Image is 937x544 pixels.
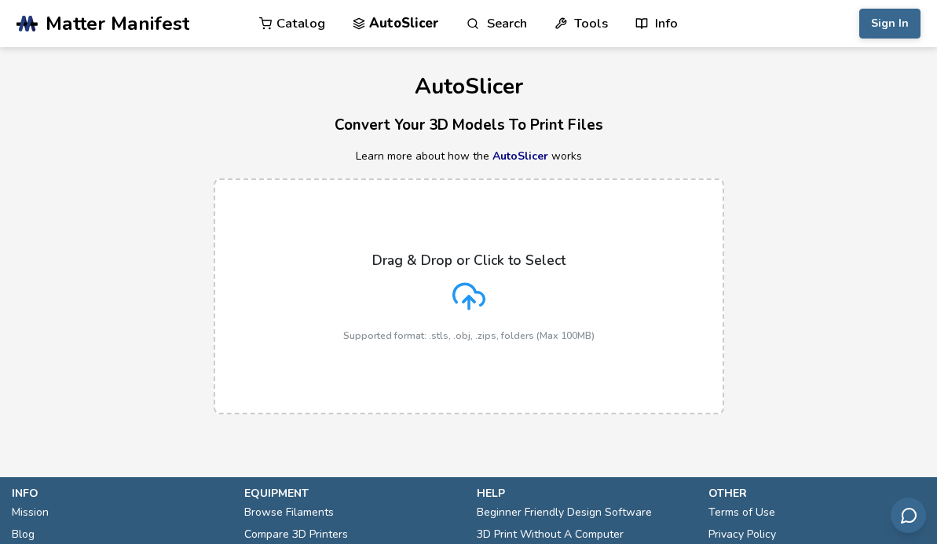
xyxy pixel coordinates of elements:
[343,330,595,341] p: Supported format: .stls, .obj, .zips, folders (Max 100MB)
[708,485,925,502] p: other
[708,502,775,524] a: Terms of Use
[372,252,565,268] p: Drag & Drop or Click to Select
[492,149,548,164] a: AutoSlicer
[12,485,229,502] p: info
[12,502,49,524] a: Mission
[244,485,461,502] p: equipment
[477,485,694,502] p: help
[244,502,334,524] a: Browse Filaments
[46,13,189,35] span: Matter Manifest
[859,9,921,39] button: Sign In
[477,502,652,524] a: Beginner Friendly Design Software
[891,498,926,533] button: Send feedback via email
